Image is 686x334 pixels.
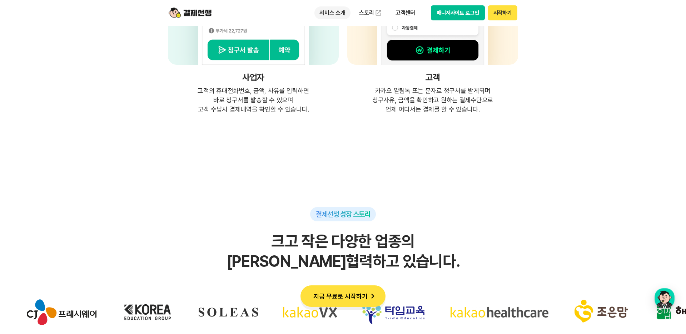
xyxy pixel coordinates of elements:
[23,237,27,243] span: 홈
[19,294,88,330] img: cj프레시웨이
[168,86,339,114] p: 고객의 휴대전화번호, 금액, 사유를 입력하면 바로 청구서를 발송할 수 있으며 고객 수납시 결제내역을 확인할 수 있습니다.
[2,227,47,245] a: 홈
[368,291,378,301] img: 화살표 아이콘
[169,6,212,20] img: logo
[316,210,370,218] span: 결제선생 성장 스토리
[431,5,485,20] button: 매니저사이트 로그인
[354,294,416,330] img: 타임교육
[347,86,518,114] p: 카카오 알림톡 또는 문자로 청구서를 받게되며 청구사유, 금액을 확인하고 원하는 결제수단으로 언제 어디서든 결제를 할 수 있습니다.
[168,73,339,82] h4: 사업자
[441,294,541,330] img: 카카오헬스케어
[566,294,622,330] img: 조은맘
[14,231,672,271] h2: 크고 작은 다양한 업종의 [PERSON_NAME] 협력하고 있습니다.
[354,6,387,20] a: 스토리
[314,6,351,19] p: 서비스 소개
[375,9,382,16] img: 외부 도메인 오픈
[488,5,517,20] button: 시작하기
[300,285,386,307] button: 지금 무료로 시작하기
[47,227,92,245] a: 대화
[347,73,518,82] h4: 고객
[190,294,250,330] img: soleas
[113,294,165,330] img: korea education group
[92,227,137,245] a: 설정
[391,6,420,19] p: 고객센터
[65,238,74,244] span: 대화
[275,294,329,330] img: 카카오VX
[110,237,119,243] span: 설정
